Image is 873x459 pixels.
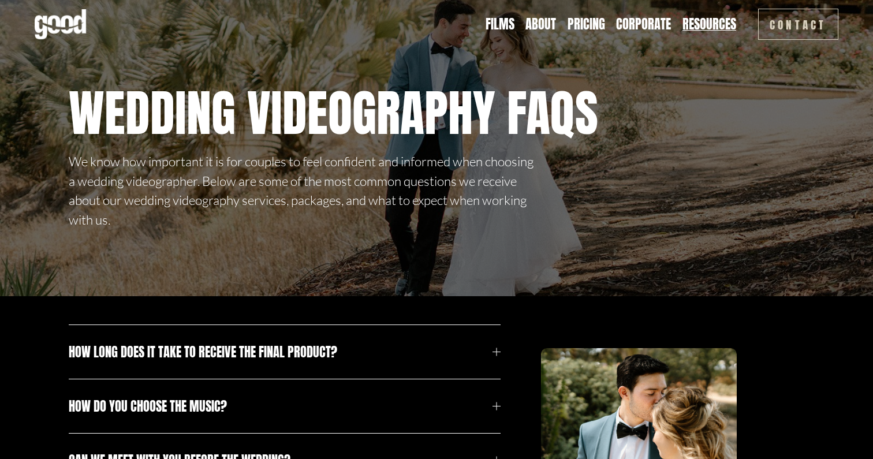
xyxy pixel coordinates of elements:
[69,152,535,229] p: We know how important it is for couples to feel confident and informed when choosing a wedding vi...
[682,17,736,32] span: Resources
[568,15,605,33] a: Pricing
[69,379,501,433] button: How do you choose the music?
[758,9,838,40] a: Contact
[616,15,671,33] a: Corporate
[69,342,493,361] span: How long does it take to receive the final product?
[525,15,556,33] a: About
[69,397,493,416] span: How do you choose the music?
[682,15,736,33] a: folder dropdown
[69,325,501,379] button: How long does it take to receive the final product?
[69,88,737,137] h1: Wedding Videography FAQs
[486,15,514,33] a: Films
[35,9,86,39] img: Good Feeling Films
